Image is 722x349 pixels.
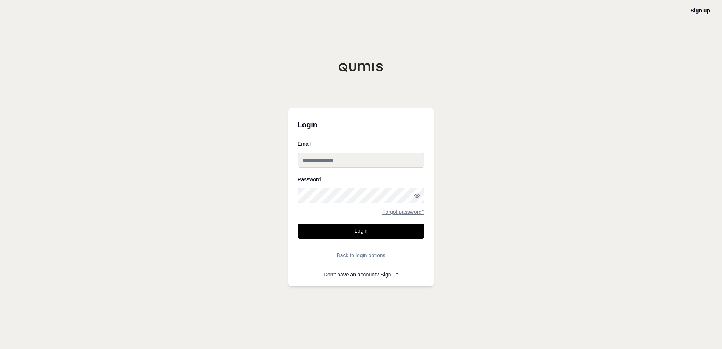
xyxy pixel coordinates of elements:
[338,63,384,72] img: Qumis
[298,177,424,182] label: Password
[298,224,424,239] button: Login
[382,209,424,215] a: Forgot password?
[381,272,398,278] a: Sign up
[691,8,710,14] a: Sign up
[298,117,424,132] h3: Login
[298,141,424,147] label: Email
[298,272,424,277] p: Don't have an account?
[298,248,424,263] button: Back to login options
